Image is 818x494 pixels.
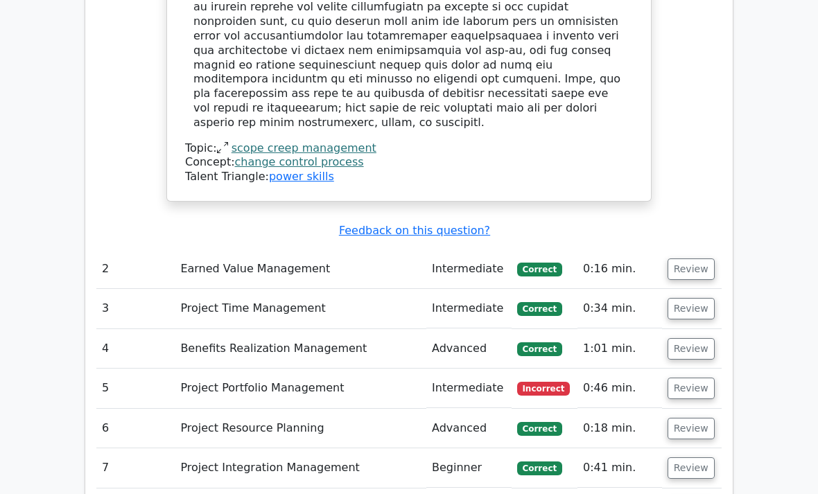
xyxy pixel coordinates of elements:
div: Topic: [185,141,633,156]
span: Correct [517,263,562,276]
td: Advanced [426,329,512,369]
td: 1:01 min. [577,329,662,369]
span: Correct [517,302,562,316]
span: Correct [517,461,562,475]
td: 0:34 min. [577,289,662,328]
td: Intermediate [426,369,512,408]
td: 5 [96,369,175,408]
td: Project Integration Management [175,448,426,488]
td: Intermediate [426,289,512,328]
td: Earned Value Management [175,249,426,289]
a: change control process [235,155,364,168]
td: 6 [96,409,175,448]
div: Concept: [185,155,633,170]
button: Review [668,418,715,439]
td: 0:46 min. [577,369,662,408]
a: power skills [269,170,334,183]
button: Review [668,338,715,360]
a: scope creep management [232,141,376,155]
button: Review [668,378,715,399]
div: Talent Triangle: [185,141,633,184]
a: Feedback on this question? [339,224,490,237]
td: Project Portfolio Management [175,369,426,408]
td: Project Resource Planning [175,409,426,448]
span: Correct [517,422,562,436]
span: Incorrect [517,382,571,396]
td: 7 [96,448,175,488]
td: 3 [96,289,175,328]
button: Review [668,258,715,280]
button: Review [668,298,715,319]
button: Review [668,457,715,479]
td: 2 [96,249,175,289]
td: 4 [96,329,175,369]
span: Correct [517,342,562,356]
td: 0:41 min. [577,448,662,488]
td: Intermediate [426,249,512,289]
td: 0:18 min. [577,409,662,448]
td: Advanced [426,409,512,448]
td: Beginner [426,448,512,488]
td: Project Time Management [175,289,426,328]
td: 0:16 min. [577,249,662,289]
td: Benefits Realization Management [175,329,426,369]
